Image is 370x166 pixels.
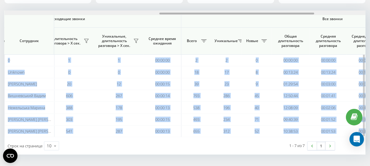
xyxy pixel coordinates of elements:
[309,102,347,113] td: 00:02:06
[224,69,229,75] span: 17
[196,57,198,63] span: 2
[144,78,181,90] td: 00:00:15
[272,66,309,78] td: 00:13:24
[8,81,37,87] span: [PERSON_NAME]
[309,66,347,78] td: 00:13:24
[314,34,343,48] span: Средняя длительность разговора
[66,128,72,134] span: 541
[8,57,10,63] span: 0
[47,36,82,46] span: Длительность разговора > Х сек.
[255,105,259,110] span: 40
[224,117,230,122] span: 234
[245,38,260,43] span: Новые
[215,38,236,43] span: Уникальные
[144,54,181,66] td: 00:00:00
[3,149,17,163] button: Open CMP widget
[144,102,181,113] td: 00:00:13
[68,69,70,75] span: 0
[66,93,72,98] span: 606
[47,143,52,149] div: 10
[255,117,259,122] span: 71
[272,54,309,66] td: 00:00:00
[193,105,200,110] span: 538
[309,114,347,125] td: 00:01:52
[272,125,309,137] td: 10:38:53
[193,128,200,134] span: 655
[224,128,230,134] span: 312
[8,93,46,98] span: Вишневський Вадим
[148,36,177,46] span: Среднее время ожидания
[224,81,229,87] span: 23
[309,54,347,66] td: 00:00:00
[117,81,121,87] span: 12
[309,78,347,90] td: 00:03:00
[255,93,259,98] span: 45
[256,81,258,87] span: 9
[309,125,347,137] td: 00:01:53
[276,34,305,48] span: Общая длительность разговора
[272,114,309,125] td: 09:40:39
[8,128,67,134] span: [PERSON_NAME] [PERSON_NAME]
[116,93,122,98] span: 267
[8,69,25,75] span: Unknown
[118,57,120,63] span: 1
[67,81,71,87] span: 20
[8,143,42,149] span: Строк на странице
[10,38,49,43] span: Сотрудник
[309,90,347,102] td: 00:01:41
[272,90,309,102] td: 12:50:44
[194,69,199,75] span: 18
[184,38,199,43] span: Всего
[144,66,181,78] td: 00:00:00
[66,117,72,122] span: 303
[66,105,72,110] span: 388
[272,78,309,90] td: 01:29:54
[272,102,309,113] td: 12:08:09
[317,142,326,150] a: 1
[116,117,122,122] span: 195
[116,105,122,110] span: 178
[97,34,132,48] span: Уникальные, длительность разговора > Х сек.
[194,81,199,87] span: 39
[116,128,122,134] span: 287
[256,57,258,63] span: 0
[144,90,181,102] td: 00:00:14
[8,105,45,110] span: Нежельська Марина
[255,128,259,134] span: 52
[193,93,200,98] span: 793
[224,105,230,110] span: 196
[224,93,230,98] span: 286
[118,69,120,75] span: 0
[350,132,364,146] div: Open Intercom Messenger
[68,57,70,63] span: 1
[256,69,258,75] span: 8
[289,143,305,149] div: 1 - 7 из 7
[193,117,200,122] span: 493
[144,125,181,137] td: 00:00:13
[226,57,228,63] span: 2
[144,114,181,125] td: 00:00:15
[8,117,67,122] span: [PERSON_NAME] [PERSON_NAME]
